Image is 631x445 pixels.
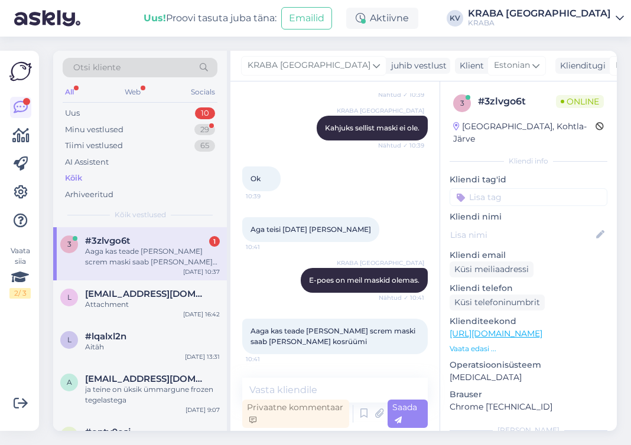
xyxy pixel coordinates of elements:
p: Operatsioonisüsteem [450,359,607,371]
span: KRABA [GEOGRAPHIC_DATA] [337,106,424,115]
div: Kõik [65,172,82,184]
span: 3 [460,99,464,107]
span: Nähtud ✓ 10:39 [378,141,424,150]
b: Uus! [144,12,166,24]
div: [DATE] 16:42 [183,310,220,319]
p: Kliendi tag'id [450,174,607,186]
div: Küsi meiliaadressi [450,261,534,277]
div: Tiimi vestlused [65,140,123,152]
span: Ok [251,174,261,183]
p: Chrome [TECHNICAL_ID] [450,401,607,413]
div: Aitäh [85,342,220,352]
div: 1 [209,236,220,247]
span: #3zlvgo6t [85,235,130,246]
span: l [67,293,71,302]
span: 10:41 [246,355,290,364]
img: Askly Logo [9,60,32,83]
div: Uus [65,107,80,119]
div: juhib vestlust [386,60,447,72]
div: [DATE] 9:07 [186,405,220,414]
div: Klient [455,60,484,72]
div: # 3zlvgo6t [478,94,556,109]
span: 10:39 [246,192,290,201]
span: liinake125@gmail.com [85,289,208,299]
div: KRABA [GEOGRAPHIC_DATA] [468,9,611,18]
div: All [63,84,76,100]
div: Privaatne kommentaar [242,400,349,428]
div: Socials [188,84,217,100]
span: Saada [392,402,417,425]
input: Lisa nimi [450,228,594,241]
p: Kliendi email [450,249,607,261]
a: KRABA [GEOGRAPHIC_DATA]KRABA [468,9,624,28]
div: [PERSON_NAME] [450,425,607,436]
span: 3 [67,240,71,248]
span: Online [556,95,604,108]
div: [GEOGRAPHIC_DATA], Kohtla-Järve [453,120,596,145]
div: 2 / 3 [9,288,31,299]
div: Aktiivne [346,8,418,29]
div: KRABA [468,18,611,28]
a: [URL][DOMAIN_NAME] [450,328,542,339]
p: Klienditeekond [450,315,607,328]
div: [DATE] 10:37 [183,267,220,276]
div: 10 [195,107,215,119]
div: Attachment [85,299,220,310]
div: 65 [194,140,215,152]
span: Nähtud ✓ 10:41 [379,293,424,302]
div: Minu vestlused [65,124,123,136]
div: KV [447,10,463,27]
div: Vaata siia [9,246,31,299]
span: Kahjuks sellist maski ei ole. [325,123,419,132]
span: Aga teisi [DATE] [PERSON_NAME] [251,225,371,234]
div: AI Assistent [65,156,109,168]
input: Lisa tag [450,188,607,206]
span: Estonian [494,59,530,72]
span: Kõik vestlused [115,210,166,220]
p: [MEDICAL_DATA] [450,371,607,384]
div: ja teine on üksik ümmargune frozen tegelastega [85,384,220,405]
span: KRABA [GEOGRAPHIC_DATA] [337,259,424,267]
span: E-poes on meil maskid olemas. [309,276,419,284]
p: Brauser [450,388,607,401]
span: Aaga kas teade [PERSON_NAME] screm maski saab [PERSON_NAME] kosrüümi [251,326,417,346]
p: Kliendi nimi [450,211,607,223]
p: Kliendi telefon [450,282,607,295]
div: Klienditugi [555,60,606,72]
div: Küsi telefoninumbrit [450,295,545,310]
p: Vaata edasi ... [450,343,607,354]
span: #lqalxl2n [85,331,126,342]
div: Web [122,84,143,100]
span: annapkudrin@gmail.com [85,374,208,384]
div: Arhiveeritud [65,189,113,201]
div: Aaga kas teade [PERSON_NAME] screm maski saab [PERSON_NAME] kosrüümi [85,246,220,267]
span: l [67,335,71,344]
button: Emailid [281,7,332,30]
div: [DATE] 13:31 [185,352,220,361]
span: Nähtud ✓ 10:39 [378,90,424,99]
span: a [67,378,72,387]
div: Proovi tasuta juba täna: [144,11,277,25]
span: Otsi kliente [73,61,121,74]
span: KRABA [GEOGRAPHIC_DATA] [248,59,370,72]
span: #optv9osj [85,427,131,437]
div: Kliendi info [450,156,607,166]
span: 10:41 [246,243,290,251]
div: 29 [194,124,215,136]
